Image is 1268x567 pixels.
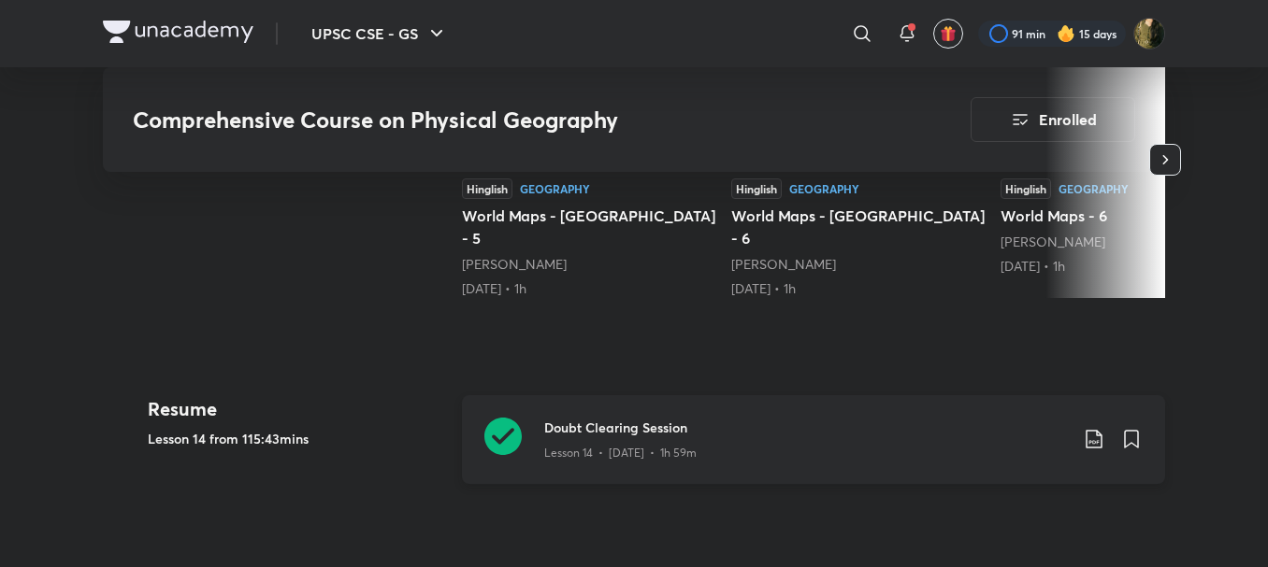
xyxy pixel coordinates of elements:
[520,183,590,194] div: Geography
[300,15,459,52] button: UPSC CSE - GS
[462,395,1165,506] a: Doubt Clearing SessionLesson 14 • [DATE] • 1h 59m
[731,255,986,274] div: Sudarshan Gurjar
[462,205,716,249] h5: World Maps - [GEOGRAPHIC_DATA] - 5
[462,255,716,274] div: Sudarshan Gurjar
[544,445,697,461] p: Lesson 14 • [DATE] • 1h 59m
[971,97,1135,142] button: Enrolled
[133,106,865,134] h3: Comprehensive Course on Physical Geography
[731,255,836,273] a: [PERSON_NAME]
[731,178,782,199] div: Hinglish
[789,183,859,194] div: Geography
[103,21,253,48] a: Company Logo
[731,279,986,298] div: 23rd Apr • 1h
[731,205,986,249] h5: World Maps - [GEOGRAPHIC_DATA] - 6
[148,395,447,423] h4: Resume
[1133,18,1165,50] img: Ruhi Chi
[462,255,567,273] a: [PERSON_NAME]
[1001,233,1255,251] div: Sudarshan Gurjar
[103,21,253,43] img: Company Logo
[1001,233,1105,250] a: [PERSON_NAME]
[462,178,512,199] div: Hinglish
[1001,257,1255,276] div: 24th Apr • 1h
[544,418,1068,437] h3: Doubt Clearing Session
[1001,178,1051,199] div: Hinglish
[462,279,716,298] div: 21st Apr • 1h
[1001,205,1255,227] h5: World Maps - 6
[940,25,957,42] img: avatar
[933,19,963,49] button: avatar
[1057,24,1075,43] img: streak
[148,429,447,448] h5: Lesson 14 from 115:43mins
